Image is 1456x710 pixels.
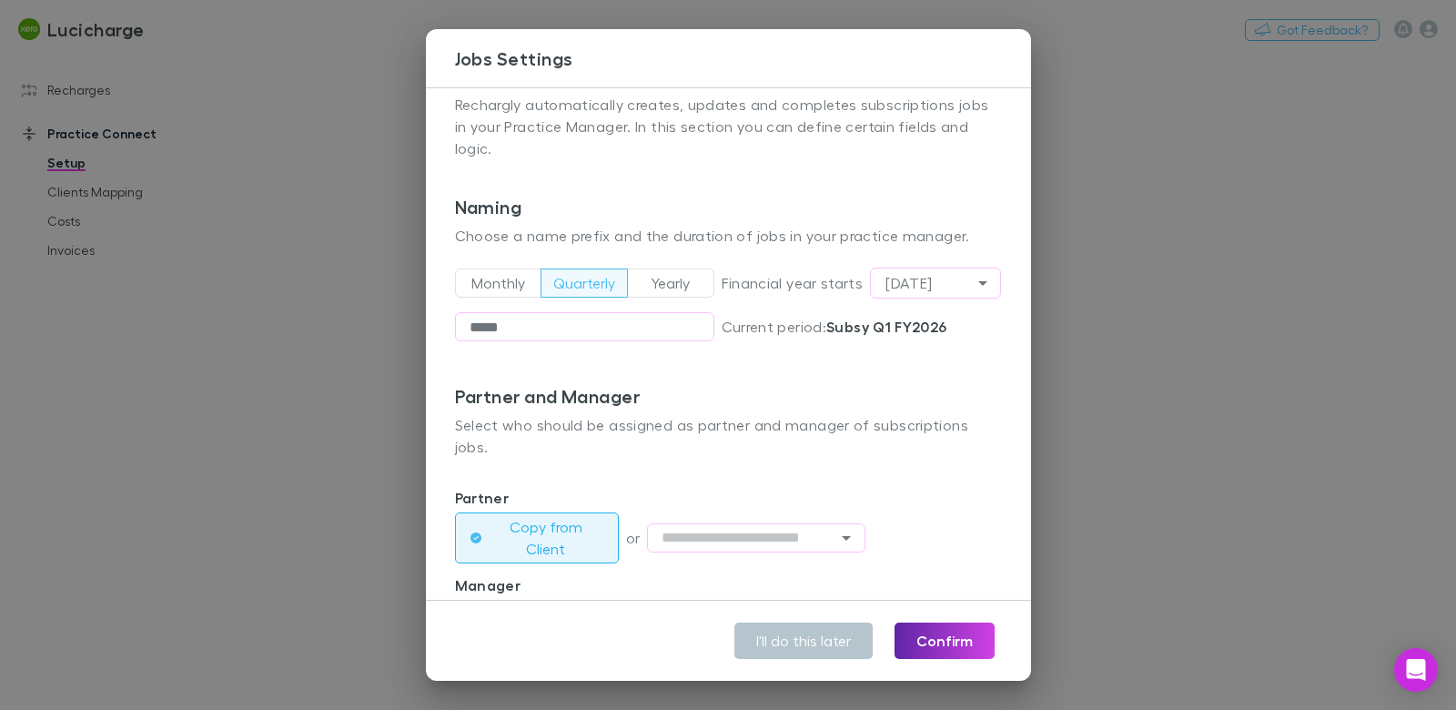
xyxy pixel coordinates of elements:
[455,225,1002,247] p: Choose a name prefix and the duration of jobs in your practice manager.
[722,316,947,338] p: Current period:
[722,272,871,294] span: Financial year starts
[826,318,947,336] strong: Subsy Q1 FY2026
[541,269,628,298] button: Quarterly
[455,574,1002,596] p: Manager
[626,527,648,549] p: or
[895,623,995,659] button: Confirm
[627,269,714,298] button: Yearly
[455,487,1002,509] p: Partner
[455,414,1002,458] p: Select who should be assigned as partner and manager of subscriptions jobs.
[834,525,859,551] button: Open
[489,516,603,560] label: Copy from Client
[455,385,1002,407] h3: Partner and Manager
[734,623,873,659] button: I'll do this later
[1394,648,1438,692] div: Open Intercom Messenger
[455,94,1002,196] p: Rechargly automatically creates, updates and completes subscriptions jobs in your Practice Manage...
[455,196,1002,218] h3: Naming
[455,47,1031,69] h3: Jobs Settings
[871,269,999,298] div: [DATE]
[455,512,619,563] button: Copy from Client
[455,269,542,298] button: Monthly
